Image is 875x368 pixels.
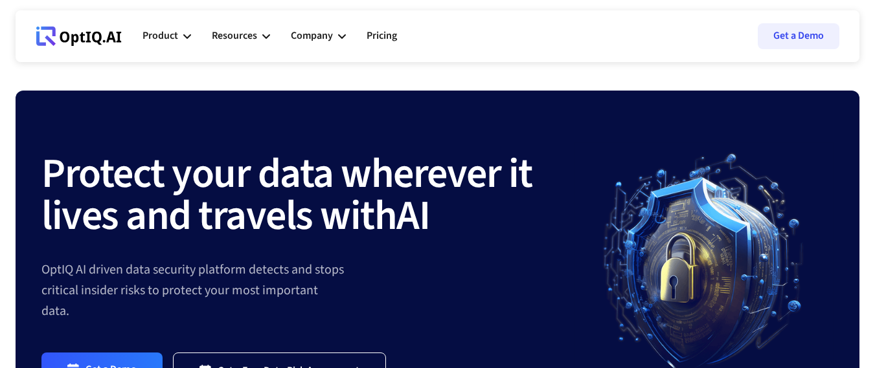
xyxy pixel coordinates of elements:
div: OptIQ AI driven data security platform detects and stops critical insider risks to protect your m... [41,259,574,321]
div: Company [291,27,333,45]
a: Webflow Homepage [36,17,122,56]
a: Pricing [367,17,397,56]
div: Product [142,17,191,56]
div: Resources [212,17,270,56]
div: Resources [212,27,257,45]
strong: Protect your data wherever it lives and travels with [41,144,532,246]
strong: AI [396,186,429,246]
div: Webflow Homepage [36,45,37,46]
div: Product [142,27,178,45]
a: Get a Demo [758,23,839,49]
div: Company [291,17,346,56]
